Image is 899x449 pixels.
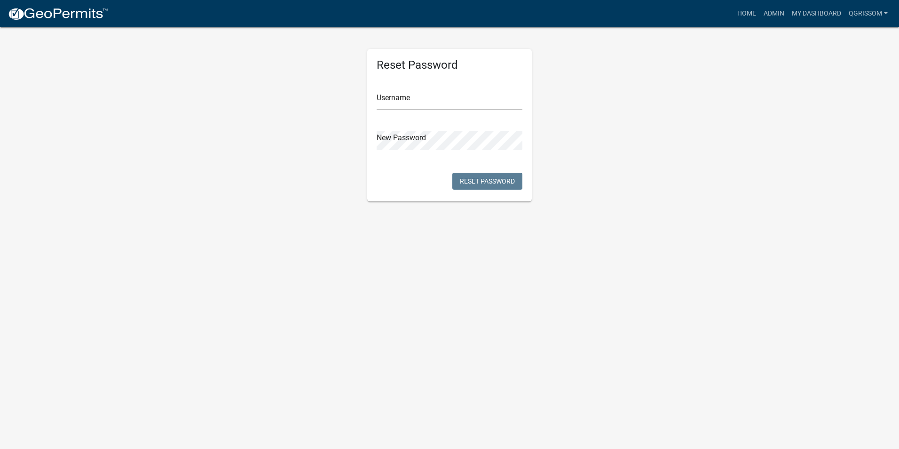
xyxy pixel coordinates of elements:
[788,5,845,23] a: My Dashboard
[377,58,522,72] h5: Reset Password
[452,173,522,190] button: Reset Password
[760,5,788,23] a: Admin
[845,5,891,23] a: QGrissom
[733,5,760,23] a: Home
